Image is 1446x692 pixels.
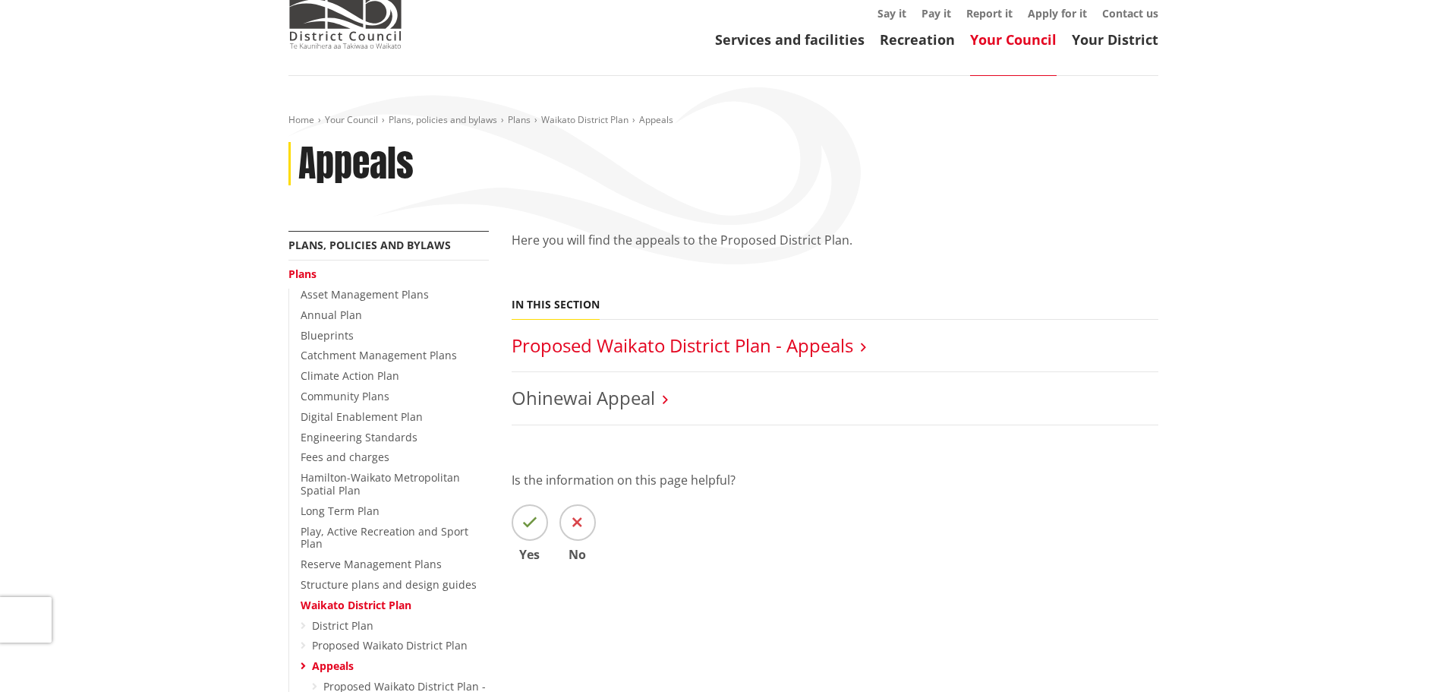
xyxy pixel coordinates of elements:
a: Structure plans and design guides [301,577,477,592]
a: Hamilton-Waikato Metropolitan Spatial Plan [301,470,460,498]
a: Community Plans [301,389,389,403]
a: Annual Plan [301,308,362,322]
a: Appeals [312,659,354,673]
span: Appeals [639,113,673,126]
a: Services and facilities [715,30,865,49]
a: Your District [1072,30,1158,49]
a: Engineering Standards [301,430,417,444]
a: Climate Action Plan [301,368,399,383]
a: Fees and charges [301,450,389,464]
a: Plans, policies and bylaws [389,113,497,126]
a: Pay it [921,6,951,21]
span: Yes [512,548,548,561]
a: Plans, policies and bylaws [288,238,451,252]
a: Say it [877,6,906,21]
a: Your Council [970,30,1057,49]
a: Waikato District Plan [301,598,411,612]
a: Proposed Waikato District Plan - Appeals [512,333,853,358]
nav: breadcrumb [288,114,1158,127]
a: Reserve Management Plans [301,557,442,571]
a: Plans [508,113,531,126]
a: Ohinewai Appeal [512,385,655,410]
a: Play, Active Recreation and Sport Plan [301,524,468,551]
a: Catchment Management Plans [301,348,457,362]
a: Long Term Plan [301,504,380,518]
a: Report it [966,6,1013,21]
a: Apply for it [1028,6,1087,21]
a: Asset Management Plans [301,287,429,302]
a: District Plan [312,618,373,633]
span: No [559,548,596,561]
p: Is the information on this page helpful? [512,471,1158,489]
a: Contact us [1102,6,1158,21]
a: Your Council [325,113,378,126]
a: Plans [288,267,317,281]
a: Digital Enablement Plan [301,409,423,424]
h5: In this section [512,299,600,311]
a: Recreation [880,30,955,49]
a: Proposed Waikato District Plan [312,638,468,653]
a: Blueprints [301,328,354,343]
a: Home [288,113,314,126]
h1: Appeals [298,142,414,186]
p: Here you will find the appeals to the Proposed District Plan. [512,231,1158,249]
a: Waikato District Plan [541,113,628,126]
